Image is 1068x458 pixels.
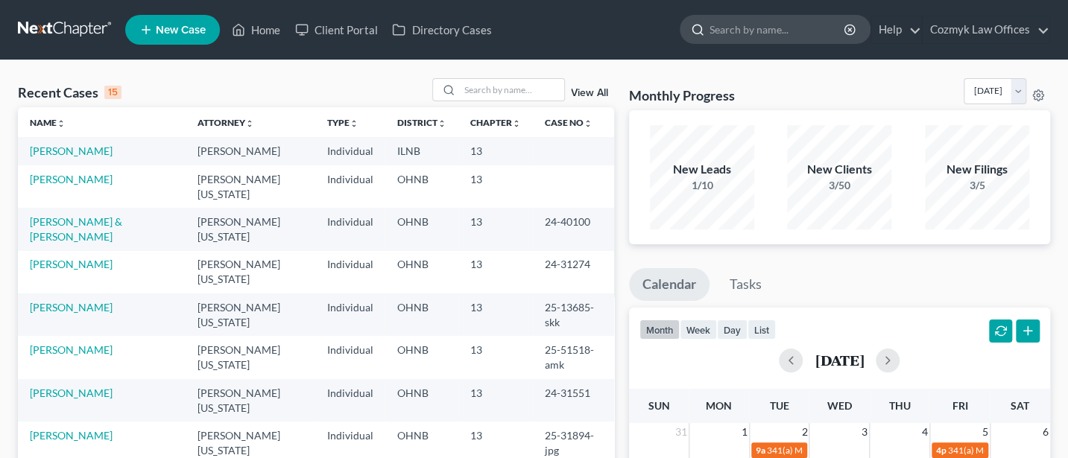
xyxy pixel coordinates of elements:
[288,16,385,43] a: Client Portal
[717,319,748,340] button: day
[186,137,315,165] td: [PERSON_NAME]
[385,16,499,43] a: Directory Cases
[30,343,113,356] a: [PERSON_NAME]
[18,83,121,101] div: Recent Cases
[315,379,385,422] td: Individual
[584,119,593,128] i: unfold_more
[981,423,990,441] span: 5
[533,208,614,250] td: 24-40100
[1011,399,1029,412] span: Sat
[769,399,789,412] span: Tue
[186,165,315,208] td: [PERSON_NAME][US_STATE]
[315,293,385,336] td: Individual
[315,251,385,293] td: Individual
[156,25,206,36] span: New Case
[104,86,121,99] div: 15
[629,268,710,301] a: Calendar
[30,117,66,128] a: Nameunfold_more
[315,336,385,378] td: Individual
[30,173,113,185] a: [PERSON_NAME]
[925,161,1029,178] div: New Filings
[889,399,911,412] span: Thu
[571,88,608,98] a: View All
[533,251,614,293] td: 24-31274
[680,319,717,340] button: week
[706,399,732,412] span: Mon
[650,178,754,193] div: 1/10
[224,16,288,43] a: Home
[787,161,891,178] div: New Clients
[920,423,929,441] span: 4
[458,251,533,293] td: 13
[245,119,254,128] i: unfold_more
[460,79,564,101] input: Search by name...
[186,208,315,250] td: [PERSON_NAME][US_STATE]
[470,117,521,128] a: Chapterunfold_more
[30,215,122,243] a: [PERSON_NAME] & [PERSON_NAME]
[533,293,614,336] td: 25-13685-skk
[923,16,1049,43] a: Cozmyk Law Offices
[860,423,869,441] span: 3
[533,336,614,378] td: 25-51518-amk
[533,379,614,422] td: 24-31551
[315,137,385,165] td: Individual
[350,119,358,128] i: unfold_more
[767,445,960,456] span: 341(a) Meeting of Creditors for [PERSON_NAME]
[385,293,458,336] td: OHNB
[30,429,113,442] a: [PERSON_NAME]
[740,423,749,441] span: 1
[952,399,967,412] span: Fri
[30,144,113,157] a: [PERSON_NAME]
[787,178,891,193] div: 3/50
[30,301,113,314] a: [PERSON_NAME]
[30,387,113,399] a: [PERSON_NAME]
[458,336,533,378] td: 13
[545,117,593,128] a: Case Nounfold_more
[629,86,735,104] h3: Monthly Progress
[385,208,458,250] td: OHNB
[385,379,458,422] td: OHNB
[315,208,385,250] td: Individual
[385,336,458,378] td: OHNB
[1041,423,1050,441] span: 6
[186,251,315,293] td: [PERSON_NAME][US_STATE]
[30,258,113,270] a: [PERSON_NAME]
[385,137,458,165] td: ILNB
[458,379,533,422] td: 13
[458,137,533,165] td: 13
[748,319,776,340] button: list
[437,119,446,128] i: unfold_more
[800,423,809,441] span: 2
[186,293,315,336] td: [PERSON_NAME][US_STATE]
[458,293,533,336] td: 13
[458,165,533,208] td: 13
[458,208,533,250] td: 13
[815,352,864,368] h2: [DATE]
[385,251,458,293] td: OHNB
[397,117,446,128] a: Districtunfold_more
[385,165,458,208] td: OHNB
[512,119,521,128] i: unfold_more
[650,161,754,178] div: New Leads
[315,165,385,208] td: Individual
[648,399,669,412] span: Sun
[57,119,66,128] i: unfold_more
[716,268,775,301] a: Tasks
[827,399,852,412] span: Wed
[186,379,315,422] td: [PERSON_NAME][US_STATE]
[710,16,846,43] input: Search by name...
[925,178,1029,193] div: 3/5
[639,319,680,340] button: month
[674,423,689,441] span: 31
[198,117,254,128] a: Attorneyunfold_more
[871,16,921,43] a: Help
[186,336,315,378] td: [PERSON_NAME][US_STATE]
[327,117,358,128] a: Typeunfold_more
[756,445,765,456] span: 9a
[936,445,947,456] span: 4p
